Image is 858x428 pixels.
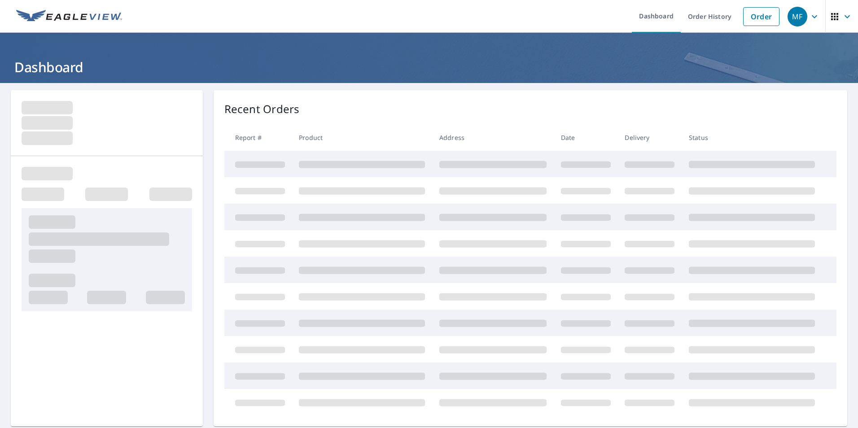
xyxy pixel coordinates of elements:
th: Report # [224,124,292,151]
img: EV Logo [16,10,122,23]
div: MF [788,7,807,26]
th: Status [682,124,822,151]
th: Address [432,124,554,151]
th: Product [292,124,432,151]
th: Date [554,124,618,151]
th: Delivery [617,124,682,151]
h1: Dashboard [11,58,847,76]
a: Order [743,7,779,26]
p: Recent Orders [224,101,300,117]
